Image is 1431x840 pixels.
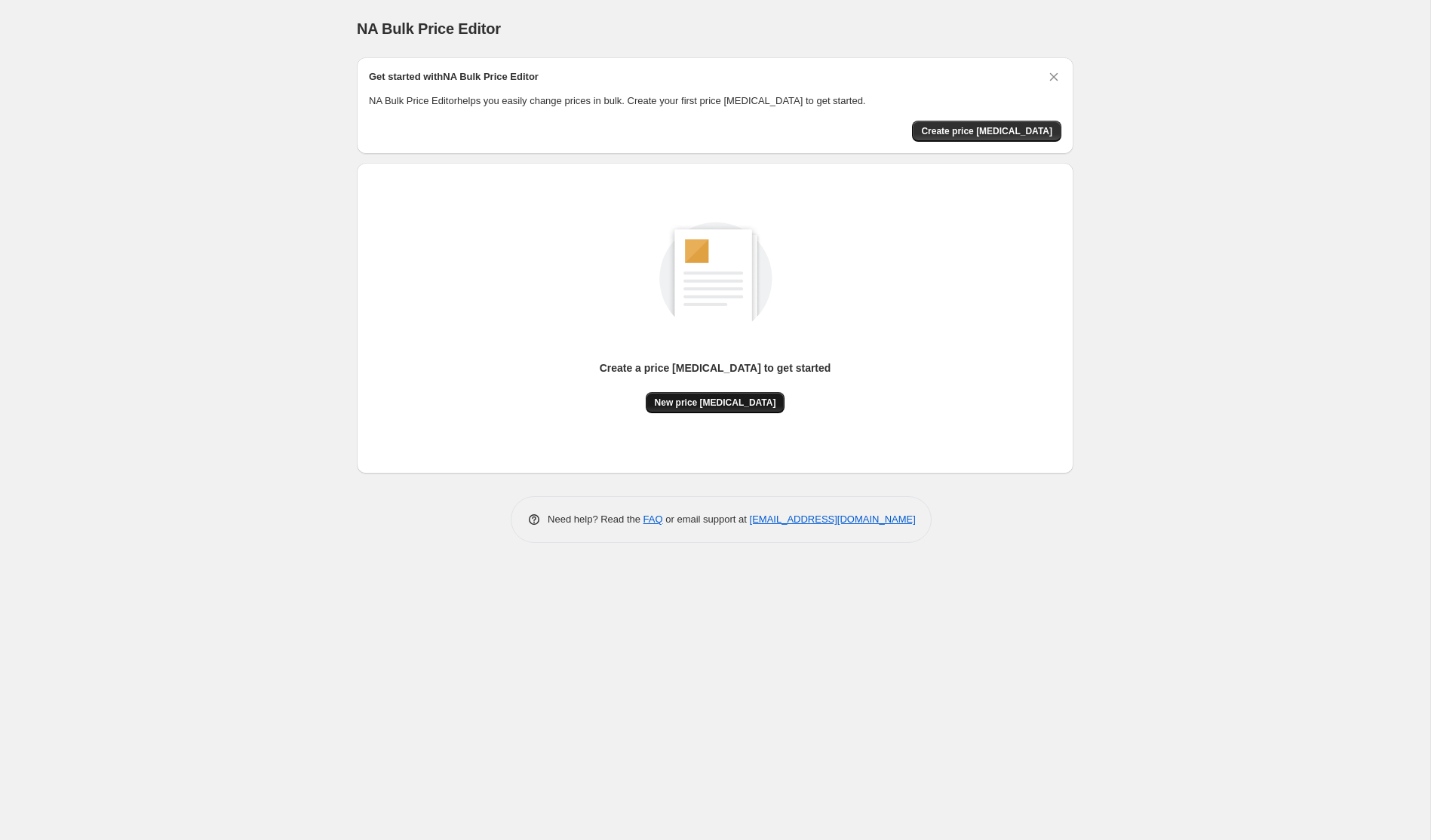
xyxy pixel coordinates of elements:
button: New price [MEDICAL_DATA] [646,392,785,413]
a: FAQ [643,514,663,525]
p: Create a price [MEDICAL_DATA] to get started [600,360,831,376]
p: NA Bulk Price Editor helps you easily change prices in bulk. Create your first price [MEDICAL_DAT... [369,94,1061,109]
span: Need help? Read the [548,514,643,525]
span: Create price [MEDICAL_DATA] [921,125,1052,137]
span: or email support at [663,514,750,525]
a: [EMAIL_ADDRESS][DOMAIN_NAME] [750,514,916,525]
h2: Get started with NA Bulk Price Editor [369,69,539,84]
span: New price [MEDICAL_DATA] [655,397,776,409]
span: NA Bulk Price Editor [357,20,501,37]
button: Create price change job [912,121,1061,142]
button: Dismiss card [1046,69,1061,84]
